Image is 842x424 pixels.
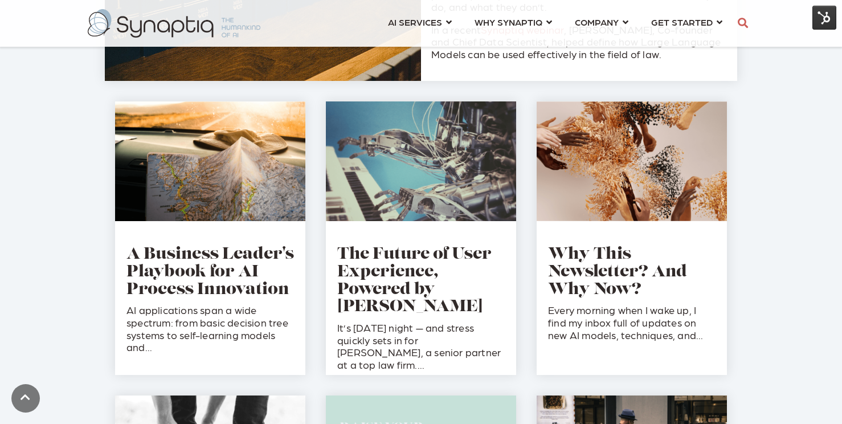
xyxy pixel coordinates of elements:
[388,11,452,32] a: AI SERVICES
[475,14,542,30] span: WHY SYNAPTIQ
[575,11,628,32] a: COMPANY
[377,3,734,44] nav: menu
[651,11,722,32] a: GET STARTED
[575,14,619,30] span: COMPANY
[337,247,492,315] a: The Future of User Experience, Powered by [PERSON_NAME]
[337,321,505,370] p: It’s [DATE] night — and stress quickly sets in for [PERSON_NAME], a senior partner at a top law f...
[548,247,687,298] a: Why This Newsletter? And Why Now?
[126,304,294,353] p: AI applications span a wide spectrum: from basic decision tree systems to self-learning models an...
[126,247,294,298] a: A Business Leader's Playbook for AI Process Innovation
[548,304,716,341] p: Every morning when I wake up, I find my inbox full of updates on new AI models, techniques, and...
[651,14,713,30] span: GET STARTED
[812,6,836,30] img: HubSpot Tools Menu Toggle
[88,9,260,38] img: synaptiq logo-2
[475,11,552,32] a: WHY SYNAPTIQ
[388,14,442,30] span: AI SERVICES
